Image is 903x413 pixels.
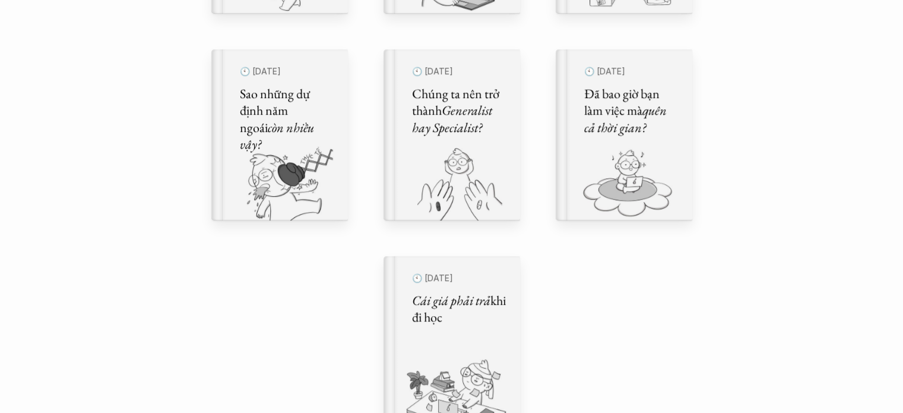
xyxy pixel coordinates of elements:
p: 🕙 [DATE] [412,270,506,286]
p: 🕙 [DATE] [584,64,678,80]
a: 🕙 [DATE]Đã bao giờ bạn làm việc màquên cả thời gian? [556,49,692,220]
h5: Chúng ta nên trở thành [412,86,506,137]
em: quên cả thời gian? [584,102,669,136]
p: 🕙 [DATE] [240,64,334,80]
h5: khi đi học [412,292,506,326]
h5: Đã bao giờ bạn làm việc mà [584,86,678,137]
a: 🕙 [DATE]Sao những dự định năm ngoáicòn nhiều vậy? [211,49,348,220]
a: 🕙 [DATE]Chúng ta nên trở thànhGeneralist hay Specialist? [384,49,520,220]
em: còn nhiều vậy? [240,119,316,153]
h5: Sao những dự định năm ngoái [240,86,334,153]
p: 🕙 [DATE] [412,64,506,80]
em: Generalist hay Specialist? [412,102,495,136]
em: Cái giá phải trả [412,292,490,309]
